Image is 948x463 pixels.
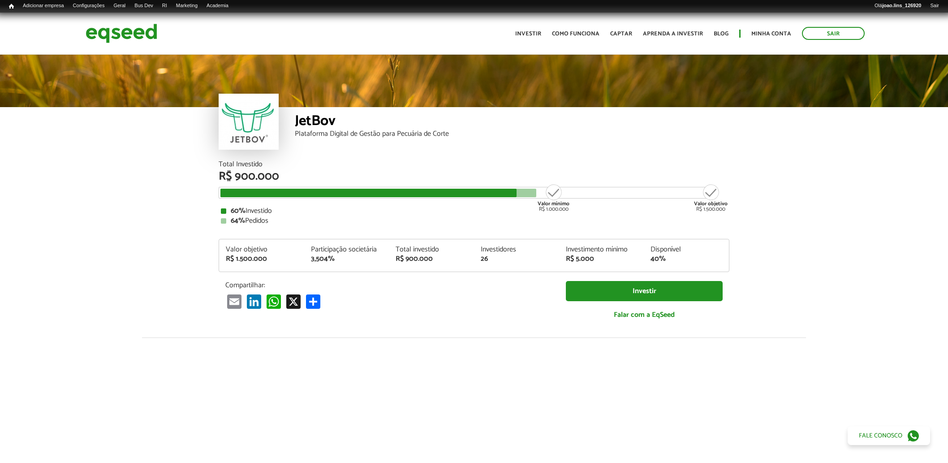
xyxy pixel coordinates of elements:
[311,255,383,263] div: 3,504%
[221,208,727,215] div: Investido
[714,31,728,37] a: Blog
[311,246,383,253] div: Participação societária
[566,281,723,301] a: Investir
[538,199,569,208] strong: Valor mínimo
[245,294,263,309] a: LinkedIn
[265,294,283,309] a: WhatsApp
[882,3,921,8] strong: joao.lins_126920
[172,2,202,9] a: Marketing
[552,31,599,37] a: Como funciona
[219,171,729,182] div: R$ 900.000
[158,2,172,9] a: RI
[130,2,158,9] a: Bus Dev
[225,294,243,309] a: Email
[231,205,246,217] strong: 60%
[86,22,157,45] img: EqSeed
[295,114,729,130] div: JetBov
[694,199,728,208] strong: Valor objetivo
[4,2,18,11] a: Início
[221,217,727,225] div: Pedidos
[651,255,722,263] div: 40%
[225,281,552,290] p: Compartilhar:
[566,246,638,253] div: Investimento mínimo
[18,2,69,9] a: Adicionar empresa
[219,161,729,168] div: Total Investido
[848,426,930,445] a: Fale conosco
[396,255,467,263] div: R$ 900.000
[870,2,926,9] a: Olájoao.lins_126920
[694,183,728,212] div: R$ 1.500.000
[9,3,14,9] span: Início
[481,246,552,253] div: Investidores
[566,306,723,324] a: Falar com a EqSeed
[751,31,791,37] a: Minha conta
[481,255,552,263] div: 26
[926,2,944,9] a: Sair
[226,246,297,253] div: Valor objetivo
[109,2,130,9] a: Geral
[515,31,541,37] a: Investir
[396,246,467,253] div: Total investido
[284,294,302,309] a: X
[643,31,703,37] a: Aprenda a investir
[610,31,632,37] a: Captar
[304,294,322,309] a: Compartilhar
[651,246,722,253] div: Disponível
[202,2,233,9] a: Academia
[295,130,729,138] div: Plataforma Digital de Gestão para Pecuária de Corte
[537,183,570,212] div: R$ 1.000.000
[226,255,297,263] div: R$ 1.500.000
[566,255,638,263] div: R$ 5.000
[69,2,109,9] a: Configurações
[802,27,865,40] a: Sair
[231,215,245,227] strong: 64%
